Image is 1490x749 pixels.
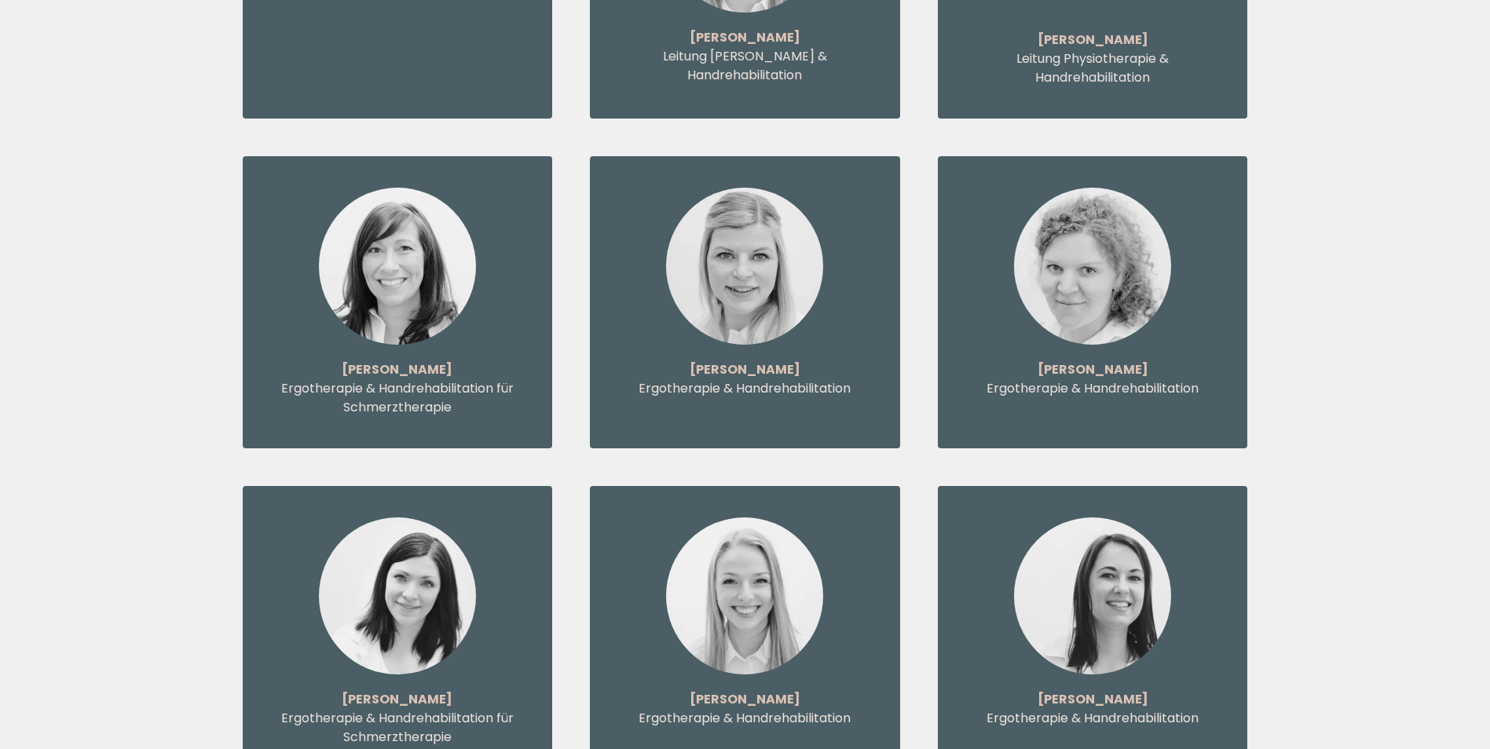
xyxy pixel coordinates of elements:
[969,49,1217,87] p: Leitung Physiotherapie & Handrehabilitation
[969,31,1217,49] p: [PERSON_NAME]
[621,379,869,398] p: Ergotherapie & Handrehabilitation
[621,47,869,85] p: Leitung [PERSON_NAME] & Handrehabilitation
[666,188,823,345] img: Verena Straub - Ergotherapie & Handrehabilitation
[1014,188,1171,345] img: Sabrina Fritschka - Ergotherapie & Handrehabilitation
[621,360,869,379] p: [PERSON_NAME]
[274,690,522,709] p: [PERSON_NAME]
[621,690,869,709] p: [PERSON_NAME]
[274,379,522,417] p: Ergotherapie & Handrehabilitation für Schmerztherapie
[1014,517,1171,674] img: Anna Schmidt - Ergotherapie & Handrehabilitation
[969,360,1217,379] p: [PERSON_NAME]
[969,379,1217,398] p: Ergotherapie & Handrehabilitation
[319,188,476,345] img: Stefanie Leucht - Ergotherapie & Handrehabilitation für Schmerztherapie
[621,28,869,47] p: [PERSON_NAME]
[666,517,823,674] img: Sophie-Marie Burckhardt - Ergotherapie & Handrehabilitation
[319,517,476,674] img: Franziska Sallan - Ergotherapie & Handrehabilitation für Schmerztherapie
[621,709,869,728] p: Ergotherapie & Handrehabilitation
[274,709,522,747] p: Ergotherapie & Handrehabilitation für Schmerztherapie
[969,709,1217,728] p: Ergotherapie & Handrehabilitation
[969,690,1217,709] p: [PERSON_NAME]
[274,360,522,379] p: [PERSON_NAME]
